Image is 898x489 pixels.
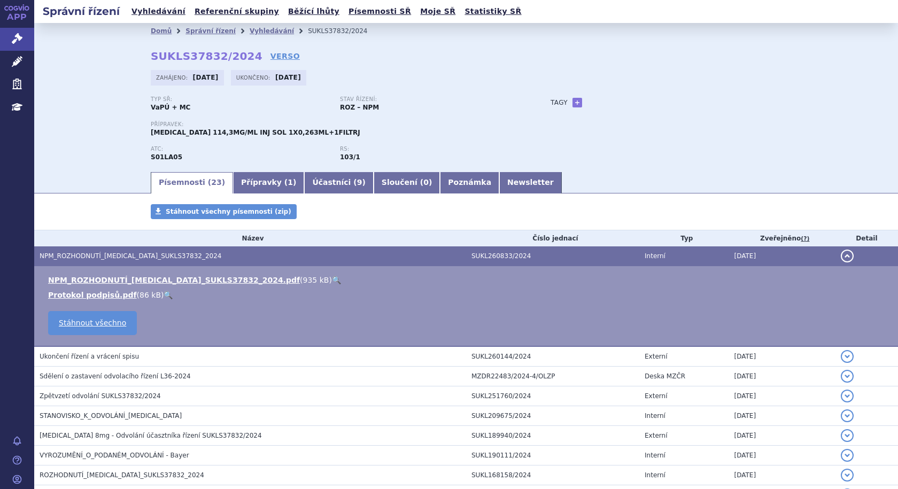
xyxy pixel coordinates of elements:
td: SUKL168158/2024 [466,465,639,485]
td: MZDR22483/2024-4/OLZP [466,367,639,386]
a: 🔍 [164,291,173,299]
button: detail [841,350,854,363]
span: Interní [645,412,665,420]
p: Přípravek: [151,121,529,128]
button: detail [841,469,854,482]
span: 23 [211,178,221,187]
td: SUKL260144/2024 [466,346,639,367]
span: Interní [645,252,665,260]
span: Zpětvzetí odvolání SUKLS37832/2024 [40,392,161,400]
a: Domů [151,27,172,35]
strong: [DATE] [193,74,219,81]
td: SUKL251760/2024 [466,386,639,406]
span: ROZHODNUTÍ_EYLEA_SUKLS37832_2024 [40,471,204,479]
a: Statistiky SŘ [461,4,524,19]
strong: SUKLS37832/2024 [151,50,262,63]
span: Stáhnout všechny písemnosti (zip) [166,208,291,215]
a: Správní řízení [185,27,236,35]
h3: Tagy [551,96,568,109]
span: Sdělení o zastavení odvolacího řízení L36-2024 [40,372,191,380]
span: Deska MZČR [645,372,685,380]
a: Běžící lhůty [285,4,343,19]
td: SUKL189940/2024 [466,426,639,446]
a: Poznámka [440,172,499,193]
span: Ukončeno: [236,73,273,82]
span: [MEDICAL_DATA] 114,3MG/ML INJ SOL 1X0,263ML+1FILTRJ [151,129,360,136]
a: Stáhnout všechny písemnosti (zip) [151,204,297,219]
td: [DATE] [729,426,835,446]
span: Zahájeno: [156,73,190,82]
button: detail [841,370,854,383]
a: 🔍 [332,276,341,284]
th: Detail [835,230,898,246]
td: [DATE] [729,386,835,406]
td: [DATE] [729,246,835,266]
td: [DATE] [729,406,835,426]
a: NPM_ROZHODNUTÍ_[MEDICAL_DATA]_SUKLS37832_2024.pdf [48,276,300,284]
button: detail [841,250,854,262]
td: SUKL209675/2024 [466,406,639,426]
span: Externí [645,432,667,439]
a: VERSO [270,51,300,61]
a: Referenční skupiny [191,4,282,19]
a: Písemnosti (23) [151,172,233,193]
span: VYROZUMĚNÍ_O_PODANÉM_ODVOLÁNÍ - Bayer [40,452,189,459]
strong: látky k terapii věkem podmíněné makulární degenerace, lok. [340,153,360,161]
p: ATC: [151,146,329,152]
button: detail [841,429,854,442]
li: SUKLS37832/2024 [308,23,381,39]
a: Účastníci (9) [304,172,373,193]
th: Typ [639,230,729,246]
span: 1 [288,178,293,187]
th: Číslo jednací [466,230,639,246]
span: 9 [357,178,362,187]
span: Externí [645,353,667,360]
span: 935 kB [303,276,329,284]
p: Stav řízení: [340,96,518,103]
strong: ROZ – NPM [340,104,379,111]
a: Newsletter [499,172,562,193]
a: Vyhledávání [250,27,294,35]
span: Eylea 8mg - Odvolání účasztníka řízení SUKLS37832/2024 [40,432,262,439]
span: STANOVISKO_K_ODVOLÁNÍ_Eylea [40,412,182,420]
a: Písemnosti SŘ [345,4,414,19]
td: [DATE] [729,367,835,386]
button: detail [841,390,854,402]
li: ( ) [48,290,887,300]
span: Interní [645,452,665,459]
td: SUKL260833/2024 [466,246,639,266]
strong: VaPÚ + MC [151,104,190,111]
button: detail [841,449,854,462]
span: 86 kB [140,291,161,299]
strong: [DATE] [275,74,301,81]
abbr: (?) [801,235,809,243]
td: SUKL190111/2024 [466,446,639,465]
span: Externí [645,392,667,400]
a: Sloučení (0) [374,172,440,193]
a: Stáhnout všechno [48,311,137,335]
a: Vyhledávání [128,4,189,19]
a: Moje SŘ [417,4,459,19]
a: Přípravky (1) [233,172,304,193]
button: detail [841,409,854,422]
span: Interní [645,471,665,479]
strong: AFLIBERCEPT [151,153,182,161]
a: + [572,98,582,107]
th: Zveřejněno [729,230,835,246]
td: [DATE] [729,465,835,485]
td: [DATE] [729,346,835,367]
span: 0 [423,178,429,187]
span: Ukončení řízení a vrácení spisu [40,353,139,360]
h2: Správní řízení [34,4,128,19]
p: Typ SŘ: [151,96,329,103]
li: ( ) [48,275,887,285]
p: RS: [340,146,518,152]
th: Název [34,230,466,246]
a: Protokol podpisů.pdf [48,291,137,299]
span: NPM_ROZHODNUTÍ_EYLEA_SUKLS37832_2024 [40,252,221,260]
td: [DATE] [729,446,835,465]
